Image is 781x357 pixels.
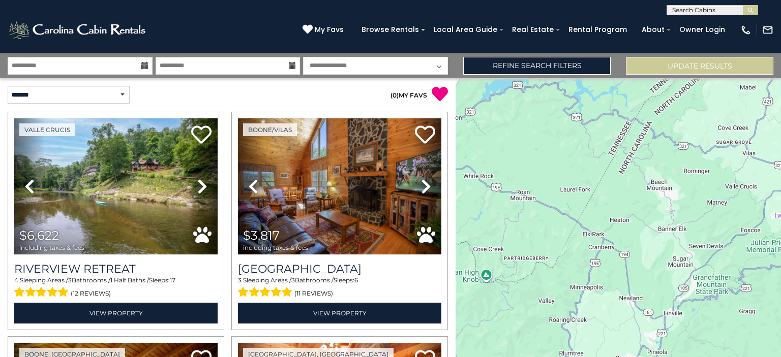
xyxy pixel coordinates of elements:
[415,124,435,146] a: Add to favorites
[390,91,427,99] a: (0)MY FAVS
[563,22,632,38] a: Rental Program
[243,228,280,243] span: $3,817
[14,262,218,276] a: Riverview Retreat
[71,287,111,300] span: (12 reviews)
[356,22,424,38] a: Browse Rentals
[637,22,670,38] a: About
[8,20,148,40] img: White-1-2.png
[238,262,441,276] h3: River Valley View
[243,244,308,251] span: including taxes & fees
[243,123,297,136] a: Boone/Vilas
[238,276,441,300] div: Sleeping Areas / Bathrooms / Sleeps:
[626,57,773,75] button: Update Results
[674,22,730,38] a: Owner Login
[68,276,72,284] span: 3
[19,123,75,136] a: Valle Crucis
[19,244,84,251] span: including taxes & fees
[191,124,212,146] a: Add to favorites
[303,24,346,36] a: My Favs
[14,276,18,284] span: 4
[110,276,149,284] span: 1 Half Baths /
[463,57,611,75] a: Refine Search Filters
[294,287,333,300] span: (11 reviews)
[238,262,441,276] a: [GEOGRAPHIC_DATA]
[393,91,397,99] span: 0
[14,303,218,323] a: View Property
[238,118,441,254] img: thumbnail_163271227.jpeg
[238,303,441,323] a: View Property
[740,24,752,36] img: phone-regular-white.png
[19,228,59,243] span: $6,622
[354,276,358,284] span: 6
[315,24,344,35] span: My Favs
[762,24,773,36] img: mail-regular-white.png
[429,22,502,38] a: Local Area Guide
[507,22,559,38] a: Real Estate
[14,118,218,254] img: thumbnail_164767881.jpeg
[14,276,218,300] div: Sleeping Areas / Bathrooms / Sleeps:
[390,91,399,99] span: ( )
[238,276,242,284] span: 3
[291,276,295,284] span: 3
[170,276,175,284] span: 17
